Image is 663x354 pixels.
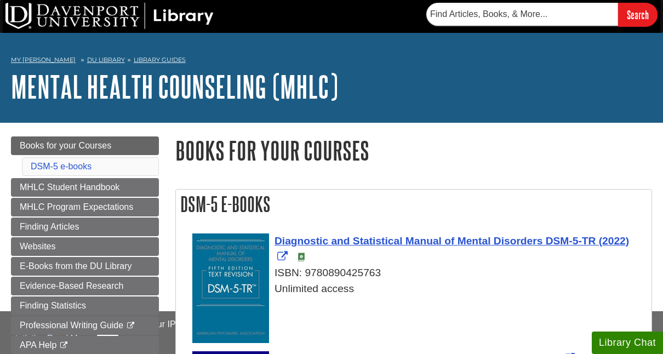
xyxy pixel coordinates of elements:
[20,141,111,150] span: Books for your Courses
[192,233,269,343] img: Cover Art
[426,3,658,26] form: Searches DU Library's articles, books, and more
[20,261,132,271] span: E-Books from the DU Library
[31,162,92,171] a: DSM-5 e-books
[11,257,159,276] a: E-Books from the DU Library
[11,277,159,295] a: Evidence-Based Research
[20,182,119,192] span: MHLC Student Handbook
[297,253,306,261] img: e-Book
[20,321,123,330] span: Professional Writing Guide
[11,316,159,335] a: Professional Writing Guide
[20,281,123,290] span: Evidence-Based Research
[11,53,652,70] nav: breadcrumb
[20,301,86,310] span: Finding Statistics
[59,342,68,349] i: This link opens in a new window
[20,242,56,251] span: Websites
[175,136,652,164] h1: Books for your Courses
[87,56,125,64] a: DU Library
[11,237,159,256] a: Websites
[275,235,629,247] span: Diagnostic and Statistical Manual of Mental Disorders DSM-5-TR (2022)
[11,218,159,236] a: Finding Articles
[5,3,214,29] img: DU Library
[176,190,651,219] h2: DSM-5 e-books
[426,3,618,26] input: Find Articles, Books, & More...
[592,332,663,354] button: Library Chat
[192,265,646,281] div: ISBN: 9780890425763
[20,202,133,212] span: MHLC Program Expectations
[20,340,56,350] span: APA Help
[11,55,76,65] a: My [PERSON_NAME]
[11,198,159,216] a: MHLC Program Expectations
[11,178,159,197] a: MHLC Student Handbook
[134,56,186,64] a: Library Guides
[192,281,646,297] div: Unlimited access
[126,322,135,329] i: This link opens in a new window
[11,296,159,315] a: Finding Statistics
[275,235,629,262] a: Link opens in new window
[618,3,658,26] input: Search
[20,222,79,231] span: Finding Articles
[11,136,159,155] a: Books for your Courses
[11,70,338,104] a: Mental Health Counseling (MHLC)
